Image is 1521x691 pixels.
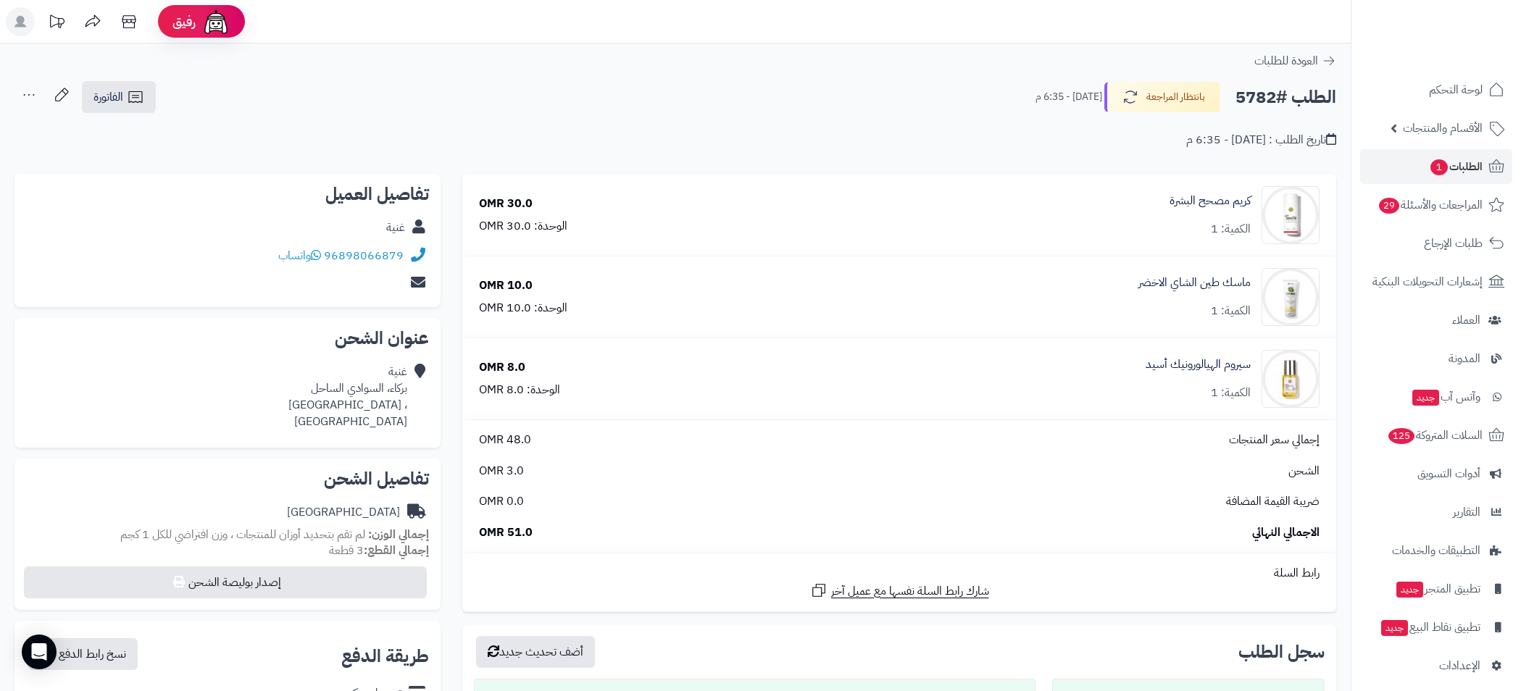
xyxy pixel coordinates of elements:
[329,542,429,559] small: 3 قطعة
[364,542,429,559] strong: إجمالي القطع:
[479,493,524,510] span: 0.0 OMR
[1417,464,1480,484] span: أدوات التسويق
[341,648,429,665] h2: طريقة الدفع
[1439,656,1480,676] span: الإعدادات
[479,524,533,541] span: 51.0 OMR
[479,359,525,376] div: 8.0 OMR
[1452,310,1480,330] span: العملاء
[1403,118,1483,138] span: الأقسام والمنتجات
[1360,149,1512,184] a: الطلبات1
[831,583,989,600] span: شارك رابط السلة نفسها مع عميل آخر
[479,432,531,448] span: 48.0 OMR
[1146,356,1251,373] a: سيروم الهيالورونيك أسيد
[1412,390,1439,406] span: جديد
[28,638,138,670] button: نسخ رابط الدفع
[1262,268,1319,326] img: 1739578525-cm5o8wmpu00e701n32u9re6j0_tea_3-90x90.jpg
[26,185,429,203] h2: تفاصيل العميل
[22,635,57,669] div: Open Intercom Messenger
[368,526,429,543] strong: إجمالي الوزن:
[1211,303,1251,319] div: الكمية: 1
[468,565,1330,582] div: رابط السلة
[1238,643,1325,661] h3: سجل الطلب
[479,382,560,398] div: الوحدة: 8.0 OMR
[1392,540,1480,561] span: التطبيقات والخدمات
[1229,432,1320,448] span: إجمالي سعر المنتجات
[479,277,533,294] div: 10.0 OMR
[1379,198,1399,214] span: 29
[1186,132,1336,148] div: تاريخ الطلب : [DATE] - 6:35 م
[479,218,567,235] div: الوحدة: 30.0 OMR
[1360,456,1512,491] a: أدوات التسويق
[1430,159,1448,175] span: 1
[1211,385,1251,401] div: الكمية: 1
[93,88,123,106] span: الفاتورة
[1360,495,1512,529] a: التقارير
[386,219,405,236] div: غنية
[1104,82,1220,112] button: بانتظار المراجعة
[1235,83,1336,112] h2: الطلب #5782
[1035,90,1102,104] small: [DATE] - 6:35 م
[1396,582,1423,598] span: جديد
[172,13,196,30] span: رفيق
[201,7,230,36] img: ai-face.png
[1360,571,1512,606] a: تطبيق المتجرجديد
[1381,620,1408,636] span: جديد
[1360,264,1512,299] a: إشعارات التحويلات البنكية
[479,300,567,317] div: الوحدة: 10.0 OMR
[1395,579,1480,599] span: تطبيق المتجر
[1429,156,1483,177] span: الطلبات
[287,504,400,521] div: [GEOGRAPHIC_DATA]
[1422,38,1507,69] img: logo-2.png
[1411,387,1480,407] span: وآتس آب
[1252,524,1320,541] span: الاجمالي النهائي
[324,247,404,264] a: 96898066879
[1262,350,1319,408] img: 1739578643-cm516f0fm0mpe01kl9e8k1mvk_H_SEURM-09-90x90.jpg
[476,636,595,668] button: أضف تحديث جديد
[38,7,75,40] a: تحديثات المنصة
[288,364,407,430] div: غنية بركاء، السوادي الساحل ، [GEOGRAPHIC_DATA] [GEOGRAPHIC_DATA]
[1211,221,1251,238] div: الكمية: 1
[1226,493,1320,510] span: ضريبة القيمة المضافة
[59,645,126,663] span: نسخ رابط الدفع
[479,463,524,479] span: 3.0 OMR
[1360,303,1512,338] a: العملاء
[1453,502,1480,522] span: التقارير
[1360,341,1512,376] a: المدونة
[1360,380,1512,414] a: وآتس آبجديد
[1254,52,1336,70] a: العودة للطلبات
[1380,617,1480,637] span: تطبيق نقاط البيع
[1360,72,1512,107] a: لوحة التحكم
[1424,233,1483,254] span: طلبات الإرجاع
[1170,193,1251,209] a: كريم مصحح البشرة
[26,470,429,487] h2: تفاصيل الشحن
[120,526,365,543] span: لم تقم بتحديد أوزان للمنتجات ، وزن افتراضي للكل 1 كجم
[1138,275,1251,291] a: ماسك طين الشاي الاخضر
[1429,80,1483,100] span: لوحة التحكم
[1360,610,1512,645] a: تطبيق نقاط البيعجديد
[1387,425,1483,445] span: السلات المتروكة
[1449,348,1480,369] span: المدونة
[810,582,989,600] a: شارك رابط السلة نفسها مع عميل آخر
[1360,418,1512,453] a: السلات المتروكة125
[1360,533,1512,568] a: التطبيقات والخدمات
[1372,272,1483,292] span: إشعارات التحويلات البنكية
[479,196,533,212] div: 30.0 OMR
[1262,186,1319,244] img: 1739574034-cm4q23r2z0e1f01kldwat3g4p__D9_83_D8_B1_D9_8A_D9_85__D9_85_D8_B5_D8_AD_D8_AD__D8_A7_D9_...
[1378,195,1483,215] span: المراجعات والأسئلة
[82,81,156,113] a: الفاتورة
[1360,226,1512,261] a: طلبات الإرجاع
[26,330,429,347] h2: عنوان الشحن
[1360,648,1512,683] a: الإعدادات
[1388,428,1414,444] span: 125
[1254,52,1318,70] span: العودة للطلبات
[1288,463,1320,479] span: الشحن
[24,566,427,598] button: إصدار بوليصة الشحن
[1360,188,1512,222] a: المراجعات والأسئلة29
[278,247,321,264] a: واتساب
